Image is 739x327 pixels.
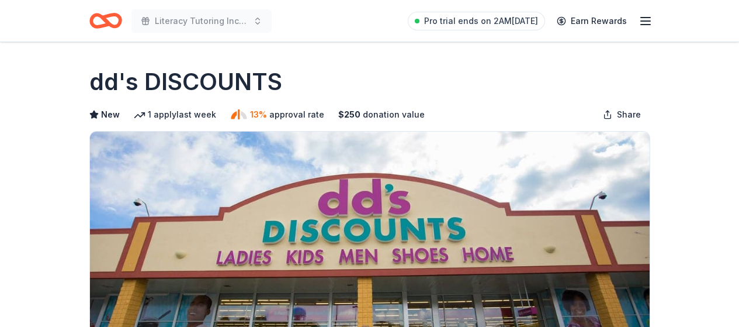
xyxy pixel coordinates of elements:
[89,7,122,35] a: Home
[134,108,216,122] div: 1 apply last week
[269,108,324,122] span: approval rate
[363,108,425,122] span: donation value
[155,14,248,28] span: Literacy Tutoring Incentive Program
[89,66,282,98] h1: dd's DISCOUNTS
[550,11,634,32] a: Earn Rewards
[338,108,360,122] span: $ 250
[424,14,538,28] span: Pro trial ends on 2AM[DATE]
[594,103,650,126] button: Share
[250,108,267,122] span: 13%
[408,12,545,30] a: Pro trial ends on 2AM[DATE]
[101,108,120,122] span: New
[617,108,641,122] span: Share
[131,9,272,33] button: Literacy Tutoring Incentive Program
